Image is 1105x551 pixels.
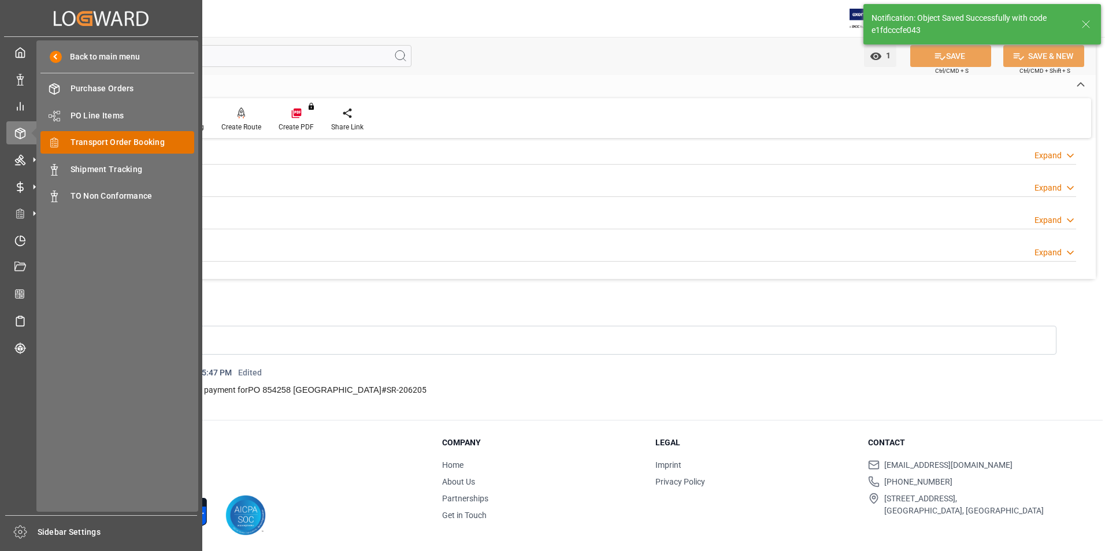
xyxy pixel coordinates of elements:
[850,9,889,29] img: Exertis%20JAM%20-%20Email%20Logo.jpg_1722504956.jpg
[1034,214,1062,226] div: Expand
[40,131,194,154] a: Transport Order Booking
[442,511,487,520] a: Get in Touch
[40,104,194,126] a: PO Line Items
[53,45,411,67] input: Search Fields
[935,66,969,75] span: Ctrl/CMD + S
[884,493,1044,517] span: [STREET_ADDRESS], [GEOGRAPHIC_DATA], [GEOGRAPHIC_DATA]
[6,229,196,251] a: Timeslot Management V2
[6,41,196,64] a: My Cockpit
[71,163,195,176] span: Shipment Tracking
[442,460,463,470] a: Home
[71,110,195,122] span: PO Line Items
[225,495,266,535] img: AICPA SOC
[872,12,1070,36] div: Notification: Object Saved Successfully with code e1fdcccfe043
[40,158,194,180] a: Shipment Tracking
[6,282,196,305] a: CO2 Calculator
[442,494,488,503] a: Partnerships
[62,51,140,63] span: Back to main menu
[71,190,195,202] span: TO Non Conformance
[6,310,196,332] a: Sailing Schedules
[882,51,891,60] span: 1
[864,45,896,67] button: open menu
[655,460,681,470] a: Imprint
[40,185,194,207] a: TO Non Conformance
[442,437,641,449] h3: Company
[76,464,413,474] p: © 2025 Logward. All rights reserved.
[6,95,196,117] a: My Reports
[655,477,705,486] a: Privacy Policy
[38,526,198,538] span: Sidebar Settings
[910,45,991,67] button: SAVE
[1034,182,1062,194] div: Expand
[1034,150,1062,162] div: Expand
[868,437,1067,449] h3: Contact
[655,437,854,449] h3: Legal
[6,68,196,90] a: Data Management
[238,368,262,377] span: Edited
[40,77,194,100] a: Purchase Orders
[1019,66,1070,75] span: Ctrl/CMD + Shift + S
[884,476,952,488] span: [PHONE_NUMBER]
[71,83,195,95] span: Purchase Orders
[248,385,381,394] span: PO 854258 [GEOGRAPHIC_DATA]
[442,477,475,486] a: About Us
[884,459,1013,471] span: [EMAIL_ADDRESS][DOMAIN_NAME]
[1003,45,1084,67] button: SAVE & NEW
[6,256,196,278] a: Document Management
[1034,247,1062,259] div: Expand
[6,336,196,359] a: Tracking Shipment
[221,122,261,132] div: Create Route
[71,136,195,148] span: Transport Order Booking
[331,122,364,132] div: Share Link
[76,474,413,485] p: Version 1.1.132
[94,383,1035,397] p: JAM ref # created for advance payment for #SR-206205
